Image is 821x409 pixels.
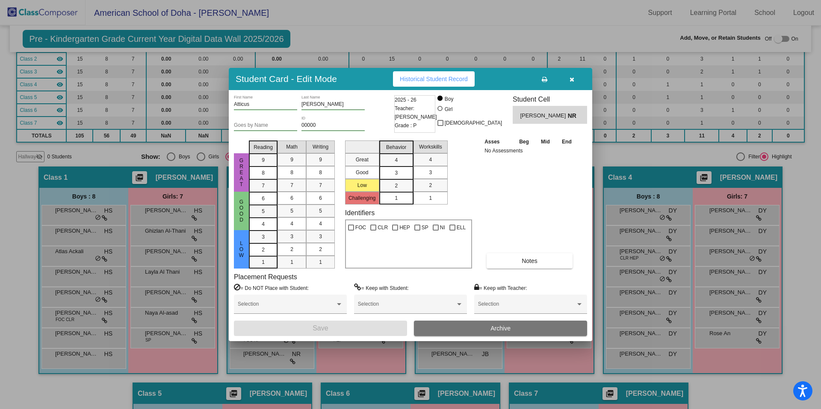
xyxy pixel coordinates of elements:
[290,207,293,215] span: 5
[319,220,322,228] span: 4
[290,220,293,228] span: 4
[355,222,366,233] span: FOC
[290,245,293,253] span: 2
[440,222,445,233] span: NI
[444,95,454,103] div: Boy
[262,195,265,202] span: 6
[290,169,293,176] span: 8
[319,207,322,215] span: 5
[487,253,573,269] button: Notes
[535,137,555,146] th: Mid
[429,181,432,189] span: 2
[513,137,535,146] th: Beg
[399,222,410,233] span: HEP
[238,199,245,223] span: Good
[429,156,432,164] span: 4
[234,283,309,292] label: = Do NOT Place with Student:
[319,258,322,266] span: 1
[290,194,293,202] span: 6
[395,156,398,164] span: 4
[556,137,578,146] th: End
[345,209,375,217] label: Identifiers
[395,121,416,130] span: Grade : P
[254,143,273,151] span: Reading
[262,169,265,177] span: 8
[414,321,587,336] button: Archive
[290,181,293,189] span: 7
[395,96,416,104] span: 2025 - 26
[238,158,245,187] span: Great
[490,325,511,332] span: Archive
[234,321,407,336] button: Save
[482,137,513,146] th: Asses
[262,233,265,241] span: 3
[319,194,322,202] span: 6
[319,156,322,164] span: 9
[301,123,365,129] input: Enter ID
[234,123,297,129] input: goes by name
[395,182,398,190] span: 2
[354,283,409,292] label: = Keep with Student:
[319,233,322,240] span: 3
[313,324,328,332] span: Save
[400,76,468,82] span: Historical Student Record
[262,207,265,215] span: 5
[319,245,322,253] span: 2
[262,220,265,228] span: 4
[290,156,293,164] span: 9
[395,104,437,121] span: Teacher: [PERSON_NAME]
[393,71,475,87] button: Historical Student Record
[262,156,265,164] span: 9
[429,169,432,176] span: 3
[262,246,265,254] span: 2
[422,222,428,233] span: SP
[319,181,322,189] span: 7
[313,143,328,151] span: Writing
[429,194,432,202] span: 1
[290,258,293,266] span: 1
[474,283,527,292] label: = Keep with Teacher:
[319,169,322,176] span: 8
[236,73,337,84] h3: Student Card - Edit Mode
[395,194,398,202] span: 1
[286,143,298,151] span: Math
[386,143,406,151] span: Behavior
[290,233,293,240] span: 3
[262,258,265,266] span: 1
[513,95,587,103] h3: Student Cell
[457,222,466,233] span: ELL
[445,118,502,128] span: [DEMOGRAPHIC_DATA]
[444,105,453,113] div: Girl
[234,273,297,281] label: Placement Requests
[262,182,265,190] span: 7
[395,169,398,177] span: 3
[568,111,580,120] span: NR
[522,257,537,264] span: Notes
[482,146,578,155] td: No Assessments
[378,222,388,233] span: CLR
[520,111,567,120] span: [PERSON_NAME]
[238,240,245,258] span: Low
[419,143,442,151] span: Workskills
